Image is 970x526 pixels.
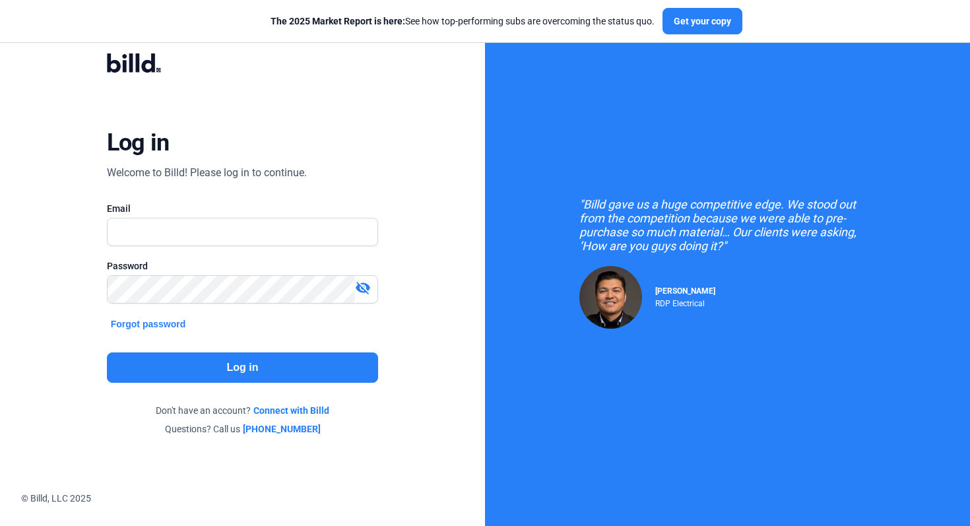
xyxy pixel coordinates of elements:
[107,202,379,215] div: Email
[107,352,379,383] button: Log in
[107,404,379,417] div: Don't have an account?
[579,266,642,329] img: Raul Pacheco
[243,422,321,436] a: [PHONE_NUMBER]
[271,15,655,28] div: See how top-performing subs are overcoming the status quo.
[107,422,379,436] div: Questions? Call us
[107,317,190,331] button: Forgot password
[271,16,405,26] span: The 2025 Market Report is here:
[655,286,715,296] span: [PERSON_NAME]
[253,404,329,417] a: Connect with Billd
[663,8,742,34] button: Get your copy
[107,128,170,157] div: Log in
[107,259,379,273] div: Password
[355,280,371,296] mat-icon: visibility_off
[579,197,876,253] div: "Billd gave us a huge competitive edge. We stood out from the competition because we were able to...
[107,165,307,181] div: Welcome to Billd! Please log in to continue.
[655,296,715,308] div: RDP Electrical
